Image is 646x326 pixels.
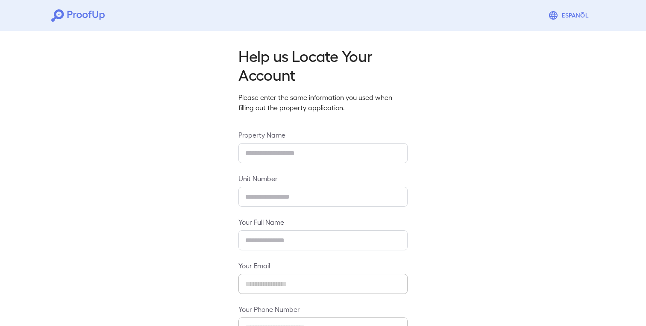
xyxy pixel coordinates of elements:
label: Your Phone Number [238,304,408,314]
label: Property Name [238,130,408,140]
label: Unit Number [238,173,408,183]
label: Your Email [238,261,408,270]
label: Your Full Name [238,217,408,227]
h2: Help us Locate Your Account [238,46,408,84]
button: Espanõl [545,7,595,24]
p: Please enter the same information you used when filling out the property application. [238,92,408,113]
